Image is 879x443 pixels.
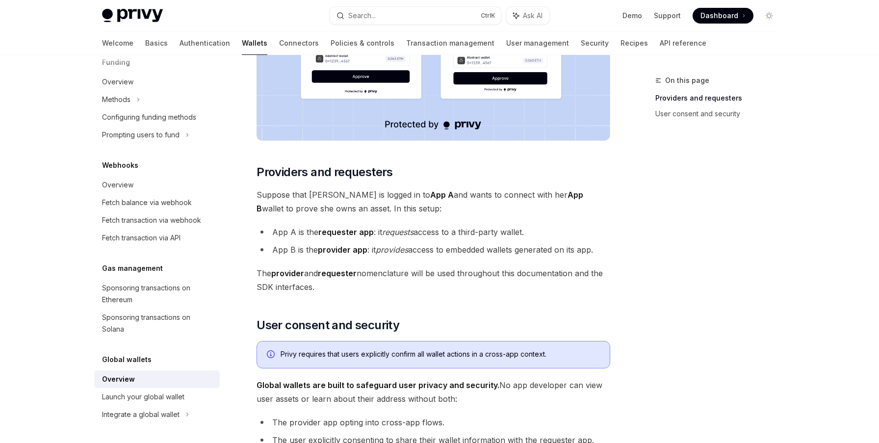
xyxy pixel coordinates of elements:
a: Recipes [620,31,648,55]
strong: requester [318,268,357,278]
a: Support [654,11,681,21]
em: requests [382,227,414,237]
a: Welcome [102,31,133,55]
strong: App B [257,190,583,213]
div: Overview [102,373,135,385]
li: The provider app opting into cross-app flows. [257,416,610,429]
span: Suppose that [PERSON_NAME] is logged in to and wants to connect with her wallet to prove she owns... [257,188,610,215]
a: Launch your global wallet [94,388,220,406]
div: Sponsoring transactions on Ethereum [102,282,214,306]
strong: Global wallets are built to safeguard user privacy and security. [257,380,499,390]
a: Dashboard [693,8,753,24]
a: Sponsoring transactions on Ethereum [94,279,220,309]
span: User consent and security [257,317,399,333]
div: Overview [102,179,133,191]
div: Prompting users to fund [102,129,180,141]
span: Ctrl K [481,12,495,20]
span: No app developer can view user assets or learn about their address without both: [257,378,610,406]
a: Connectors [279,31,319,55]
strong: provider [271,268,304,278]
button: Ask AI [506,7,549,25]
strong: App A [430,190,454,200]
a: Basics [145,31,168,55]
a: Providers and requesters [655,90,785,106]
strong: provider app [318,245,367,255]
a: Sponsoring transactions on Solana [94,309,220,338]
a: API reference [660,31,706,55]
span: Ask AI [523,11,543,21]
a: Security [581,31,609,55]
a: Fetch transaction via API [94,229,220,247]
strong: requester app [318,227,374,237]
div: Configuring funding methods [102,111,196,123]
div: Launch your global wallet [102,391,184,403]
h5: Webhooks [102,159,138,171]
div: Search... [348,10,376,22]
div: Sponsoring transactions on Solana [102,312,214,335]
a: User management [506,31,569,55]
a: Authentication [180,31,230,55]
a: Overview [94,370,220,388]
span: On this page [665,75,709,86]
a: Demo [622,11,642,21]
li: App B is the : it access to embedded wallets generated on its app. [257,243,610,257]
div: Fetch transaction via API [102,232,181,244]
a: Overview [94,73,220,91]
h5: Global wallets [102,354,152,365]
a: Wallets [242,31,267,55]
button: Search...CtrlK [330,7,501,25]
div: Privy requires that users explicitly confirm all wallet actions in a cross-app context. [281,349,600,360]
button: Toggle dark mode [761,8,777,24]
a: Fetch balance via webhook [94,194,220,211]
span: Dashboard [700,11,738,21]
a: Configuring funding methods [94,108,220,126]
a: Transaction management [406,31,494,55]
div: Overview [102,76,133,88]
li: App A is the : it access to a third-party wallet. [257,225,610,239]
span: The and nomenclature will be used throughout this documentation and the SDK interfaces. [257,266,610,294]
img: light logo [102,9,163,23]
h5: Gas management [102,262,163,274]
div: Fetch transaction via webhook [102,214,201,226]
a: User consent and security [655,106,785,122]
svg: Info [267,350,277,360]
a: Overview [94,176,220,194]
div: Methods [102,94,130,105]
div: Fetch balance via webhook [102,197,192,208]
a: Policies & controls [331,31,394,55]
a: Fetch transaction via webhook [94,211,220,229]
div: Integrate a global wallet [102,409,180,420]
span: Providers and requesters [257,164,393,180]
em: provides [376,245,408,255]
